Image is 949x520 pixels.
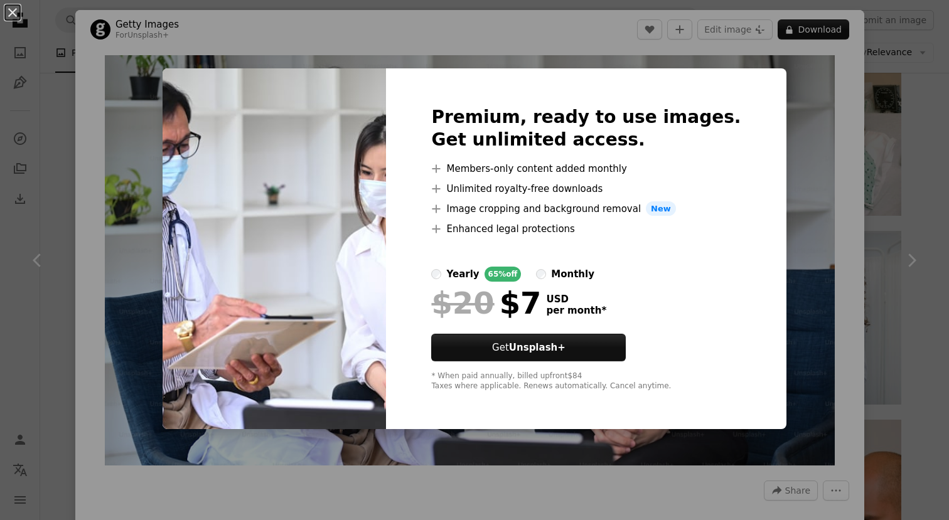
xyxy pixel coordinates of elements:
[551,267,594,282] div: monthly
[431,287,494,319] span: $20
[431,334,626,361] button: GetUnsplash+
[546,294,606,305] span: USD
[536,269,546,279] input: monthly
[646,201,676,216] span: New
[446,267,479,282] div: yearly
[431,181,741,196] li: Unlimited royalty-free downloads
[431,106,741,151] h2: Premium, ready to use images. Get unlimited access.
[546,305,606,316] span: per month *
[431,269,441,279] input: yearly65%off
[431,201,741,216] li: Image cropping and background removal
[485,267,522,282] div: 65% off
[431,287,541,319] div: $7
[431,371,741,391] div: * When paid annually, billed upfront $84 Taxes where applicable. Renews automatically. Cancel any...
[431,221,741,236] li: Enhanced legal protections
[431,161,741,176] li: Members-only content added monthly
[509,342,566,353] strong: Unsplash+
[163,68,386,430] img: premium_photo-1661769167673-cfdb37f156d8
